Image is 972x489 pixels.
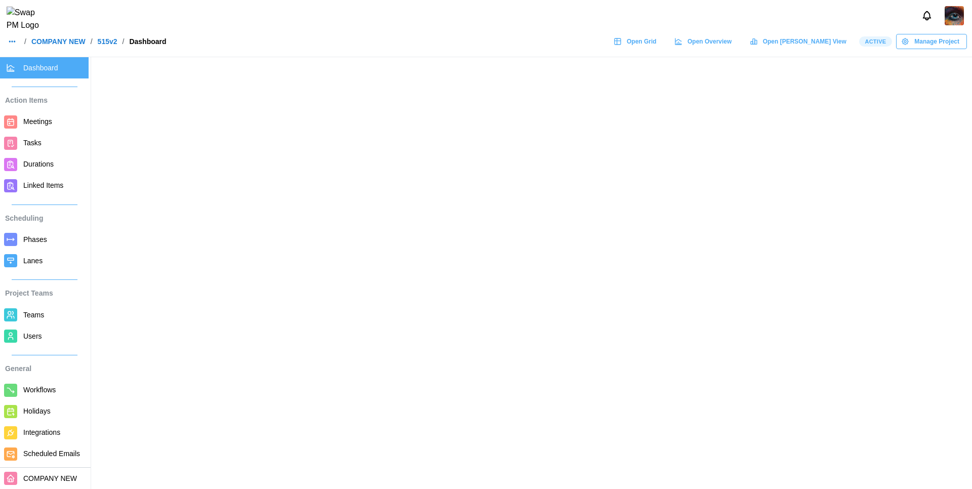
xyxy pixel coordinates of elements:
span: Tasks [23,139,42,147]
button: Notifications [918,7,936,24]
span: Meetings [23,117,52,126]
div: / [24,38,26,45]
span: Users [23,332,42,340]
a: Open Grid [609,34,664,49]
span: Phases [23,235,47,243]
span: Dashboard [23,64,58,72]
a: 515v2 [98,38,117,45]
span: Open Grid [627,34,657,49]
button: Manage Project [896,34,967,49]
img: 2Q== [945,6,964,25]
a: Zulqarnain Khalil [945,6,964,25]
span: Linked Items [23,181,63,189]
span: Durations [23,160,54,168]
div: / [123,38,125,45]
span: Open [PERSON_NAME] View [763,34,846,49]
span: Teams [23,311,44,319]
span: Manage Project [914,34,959,49]
span: Open Overview [687,34,732,49]
a: COMPANY NEW [31,38,86,45]
div: Dashboard [129,38,166,45]
span: Holidays [23,407,51,415]
a: Open [PERSON_NAME] View [744,34,854,49]
span: Workflows [23,386,56,394]
span: Integrations [23,428,60,436]
span: COMPANY NEW [23,474,77,482]
img: Swap PM Logo [7,7,48,32]
a: Open Overview [669,34,740,49]
span: Lanes [23,257,43,265]
span: Active [865,37,886,46]
div: / [91,38,93,45]
span: Scheduled Emails [23,450,80,458]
